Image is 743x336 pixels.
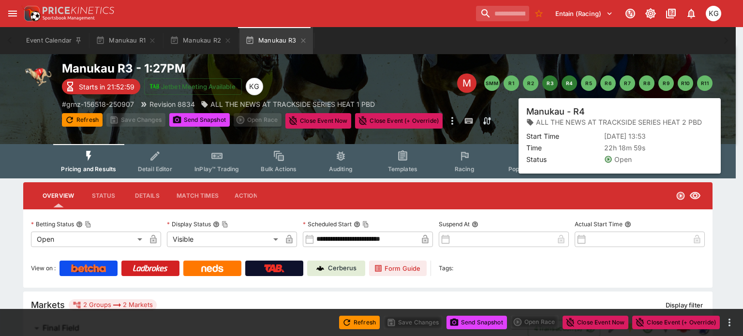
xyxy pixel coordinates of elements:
div: Visible [167,232,282,247]
button: Match Times [169,184,226,207]
button: Copy To Clipboard [362,221,369,228]
p: Scheduled Start [303,220,352,228]
button: Actions [226,184,270,207]
button: No Bookmarks [531,6,547,21]
button: Refresh [339,316,380,329]
div: 2 Groups 2 Markets [73,299,153,311]
p: Revision 8834 [149,99,195,109]
span: Popular Bets [508,165,545,173]
div: Open [31,232,146,247]
button: Select Tenant [550,6,619,21]
button: Notifications [683,5,700,22]
button: Status [82,184,125,207]
div: Edit Meeting [457,73,476,93]
button: Manukau R1 [90,27,162,54]
svg: Visible [689,190,701,202]
span: Bulk Actions [261,165,297,173]
label: View on : [31,261,56,276]
button: R5 [581,75,596,91]
h5: Markets [31,299,65,310]
button: Overview [35,184,82,207]
h2: Copy To Clipboard [62,61,387,76]
p: Betting Status [31,220,74,228]
svg: Open [676,191,685,201]
img: Ladbrokes [133,264,168,272]
button: R7 [620,75,635,91]
div: Kevin Gutschlag [246,78,263,95]
p: Override [633,116,657,126]
img: TabNZ [264,264,284,272]
button: Toggle light/dark mode [642,5,659,22]
button: Copy To Clipboard [222,221,228,228]
p: Overtype [587,116,613,126]
button: open drawer [4,5,21,22]
span: System Controls [627,165,674,173]
span: Templates [388,165,417,173]
button: Close Event Now [285,113,351,129]
div: Event type filters [53,144,682,178]
button: Close Event (+ Override) [355,113,443,129]
button: R9 [658,75,674,91]
span: Related Events [567,165,609,173]
button: R6 [600,75,616,91]
img: Betcha [71,264,106,272]
img: greyhound_racing.png [23,61,54,92]
button: R2 [523,75,538,91]
button: R10 [678,75,693,91]
div: Start From [571,114,713,129]
a: Form Guide [369,261,427,276]
img: Cerberus [316,264,324,272]
button: more [446,113,458,129]
p: Starts in 21:52:59 [79,82,134,92]
div: ALL THE NEWS AT TRACKSIDE SERIES HEAT 1 PBD [201,99,375,109]
input: search [476,6,529,21]
p: Actual Start Time [575,220,623,228]
label: Tags: [439,261,453,276]
img: Sportsbook Management [43,16,95,20]
button: Copy To Clipboard [85,221,91,228]
span: Auditing [329,165,353,173]
div: Kevin Gutschlag [706,6,721,21]
p: Display Status [167,220,211,228]
button: Kevin Gutschlag [703,3,724,24]
button: Details [125,184,169,207]
button: Refresh [62,113,103,127]
img: Neds [201,264,223,272]
button: Close Event Now [563,316,628,329]
p: Copy To Clipboard [62,99,134,109]
button: more [724,317,735,328]
button: R11 [697,75,713,91]
button: Send Snapshot [446,316,507,329]
button: SMM [484,75,500,91]
button: R1 [504,75,519,91]
span: Racing [455,165,475,173]
p: Cerberus [328,263,357,273]
button: Display filter [660,297,709,313]
button: Manukau R2 [164,27,238,54]
p: Suspend At [439,220,470,228]
img: PriceKinetics Logo [21,4,41,23]
span: InPlay™ Trading [194,165,239,173]
button: Jetbet Meeting Available [144,78,242,95]
p: Auto-Save [678,116,708,126]
button: Documentation [662,5,680,22]
button: R4 [562,75,577,91]
img: PriceKinetics [43,7,114,14]
p: ALL THE NEWS AT TRACKSIDE SERIES HEAT 1 PBD [210,99,375,109]
button: Manukau R3 [239,27,313,54]
button: Connected to PK [622,5,639,22]
button: Event Calendar [20,27,88,54]
span: Detail Editor [138,165,172,173]
button: R8 [639,75,654,91]
button: Close Event (+ Override) [632,316,720,329]
nav: pagination navigation [484,75,713,91]
span: Pricing and Results [61,165,116,173]
img: jetbet-logo.svg [149,82,159,91]
div: split button [234,113,282,127]
button: Send Snapshot [169,113,230,127]
div: split button [511,315,559,329]
button: R3 [542,75,558,91]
